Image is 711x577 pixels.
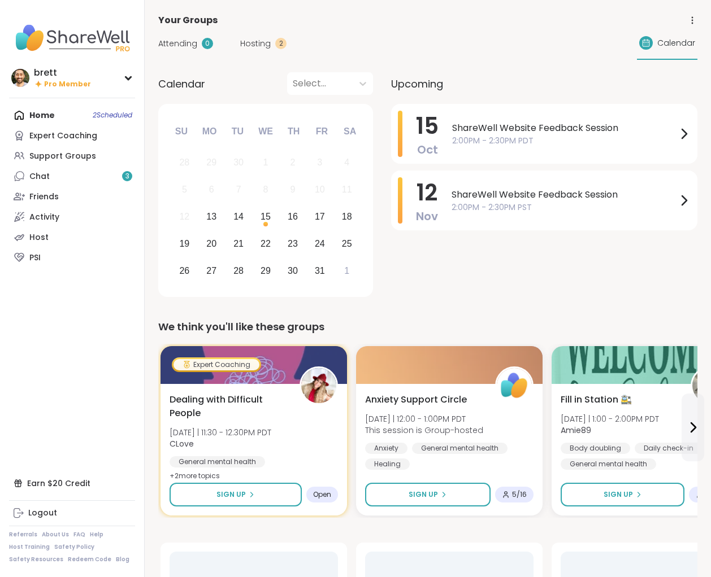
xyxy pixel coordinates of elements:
div: Activity [29,212,59,223]
span: ShareWell Website Feedback Session [452,188,677,202]
div: Expert Coaching [174,359,259,370]
button: Sign Up [170,483,302,506]
div: Choose Friday, October 17th, 2025 [307,205,332,229]
div: 22 [261,236,271,251]
div: Not available Saturday, October 4th, 2025 [335,151,359,175]
div: brett [34,67,91,79]
div: 1 [344,263,349,278]
a: Friends [9,186,135,207]
a: Referrals [9,531,37,539]
div: 6 [209,182,214,197]
img: ShareWell Nav Logo [9,18,135,58]
span: Calendar [158,76,205,91]
div: 26 [179,263,189,278]
div: 7 [236,182,241,197]
a: Chat3 [9,166,135,186]
a: Safety Policy [54,543,94,551]
div: Choose Saturday, November 1st, 2025 [335,259,359,283]
a: Activity [9,207,135,227]
span: Pro Member [44,80,91,89]
div: 16 [288,209,298,224]
div: Not available Tuesday, October 7th, 2025 [227,178,251,202]
div: Th [281,119,306,144]
div: 14 [233,209,244,224]
a: Logout [9,503,135,523]
div: Choose Tuesday, October 28th, 2025 [227,259,251,283]
div: 8 [263,182,268,197]
img: brett [11,69,29,87]
div: Friends [29,191,59,203]
div: 0 [202,38,213,49]
div: Choose Wednesday, October 22nd, 2025 [254,231,278,256]
span: ShareWell Website Feedback Session [452,121,677,135]
div: Earn $20 Credit [9,473,135,493]
div: Choose Tuesday, October 14th, 2025 [227,205,251,229]
div: Body doubling [561,443,630,454]
a: About Us [42,531,69,539]
div: 1 [263,155,268,170]
img: ShareWell [497,368,532,403]
div: Not available Saturday, October 11th, 2025 [335,178,359,202]
div: Not available Sunday, September 28th, 2025 [172,151,197,175]
div: Logout [28,508,57,519]
div: Healing [365,458,410,470]
div: 19 [179,236,189,251]
span: Oct [417,142,438,158]
div: Choose Sunday, October 26th, 2025 [172,259,197,283]
div: Not available Friday, October 3rd, 2025 [307,151,332,175]
div: 24 [315,236,325,251]
div: Choose Wednesday, October 15th, 2025 [254,205,278,229]
div: Choose Monday, October 13th, 2025 [200,205,224,229]
span: [DATE] | 1:00 - 2:00PM PDT [561,413,659,425]
div: Choose Saturday, October 25th, 2025 [335,231,359,256]
div: Choose Thursday, October 30th, 2025 [281,259,305,283]
div: Choose Friday, October 31st, 2025 [307,259,332,283]
span: Nov [416,208,438,224]
span: [DATE] | 12:00 - 1:00PM PDT [365,413,483,425]
div: 21 [233,236,244,251]
div: 2 [275,38,287,49]
div: Not available Friday, October 10th, 2025 [307,178,332,202]
img: CLove [301,368,336,403]
div: Not available Wednesday, October 8th, 2025 [254,178,278,202]
a: Help [90,531,103,539]
div: We think you'll like these groups [158,319,697,335]
div: Choose Monday, October 27th, 2025 [200,259,224,283]
div: Mo [197,119,222,144]
div: Choose Saturday, October 18th, 2025 [335,205,359,229]
div: 29 [261,263,271,278]
div: Not available Wednesday, October 1st, 2025 [254,151,278,175]
div: 27 [206,263,216,278]
div: General mental health [412,443,508,454]
div: Support Groups [29,151,96,162]
div: 15 [261,209,271,224]
span: Calendar [657,37,695,49]
span: Sign Up [216,489,246,500]
div: General mental health [561,458,656,470]
div: Choose Monday, October 20th, 2025 [200,231,224,256]
div: Su [169,119,194,144]
div: month 2025-10 [171,149,360,284]
div: Not available Thursday, October 2nd, 2025 [281,151,305,175]
div: 4 [344,155,349,170]
div: Daily check-in [635,443,703,454]
a: Redeem Code [68,556,111,563]
div: PSI [29,252,41,264]
div: 5 [182,182,187,197]
span: Your Groups [158,14,218,27]
div: 17 [315,209,325,224]
div: 28 [233,263,244,278]
span: 15 [416,110,439,142]
div: 9 [290,182,295,197]
div: Anxiety [365,443,407,454]
span: Fill in Station 🚉 [561,393,632,406]
div: Not available Sunday, October 5th, 2025 [172,178,197,202]
span: 5 / 16 [512,490,527,499]
a: Safety Resources [9,556,63,563]
span: 12 [417,177,437,208]
div: We [253,119,278,144]
div: Choose Thursday, October 16th, 2025 [281,205,305,229]
a: Host Training [9,543,50,551]
span: Sign Up [604,489,633,500]
div: Sa [337,119,362,144]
